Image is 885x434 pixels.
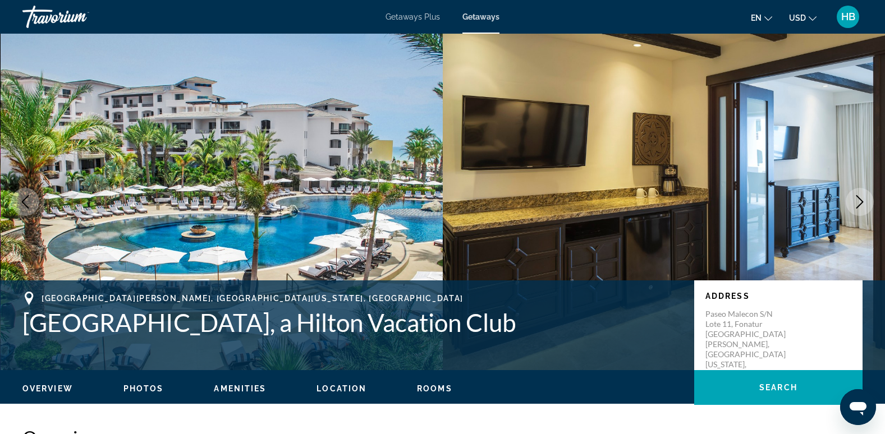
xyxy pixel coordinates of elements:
button: Amenities [214,384,266,394]
button: Overview [22,384,73,394]
button: User Menu [833,5,863,29]
span: Rooms [417,384,452,393]
span: Location [317,384,366,393]
span: Overview [22,384,73,393]
iframe: Button to launch messaging window [840,389,876,425]
p: Address [705,292,851,301]
span: Photos [123,384,164,393]
span: [GEOGRAPHIC_DATA][PERSON_NAME], [GEOGRAPHIC_DATA][US_STATE], [GEOGRAPHIC_DATA] [42,294,464,303]
button: Rooms [417,384,452,394]
button: Next image [846,188,874,216]
span: Search [759,383,797,392]
span: Amenities [214,384,266,393]
button: Change language [751,10,772,26]
a: Getaways Plus [386,12,440,21]
button: Previous image [11,188,39,216]
a: Getaways [462,12,499,21]
span: en [751,13,762,22]
button: Change currency [789,10,817,26]
span: HB [841,11,855,22]
span: USD [789,13,806,22]
button: Photos [123,384,164,394]
button: Location [317,384,366,394]
h1: [GEOGRAPHIC_DATA], a Hilton Vacation Club [22,308,683,337]
a: Travorium [22,2,135,31]
button: Search [694,370,863,405]
p: Paseo Malecon S/N Lote 11, Fonatur [GEOGRAPHIC_DATA][PERSON_NAME], [GEOGRAPHIC_DATA][US_STATE], [... [705,309,795,380]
